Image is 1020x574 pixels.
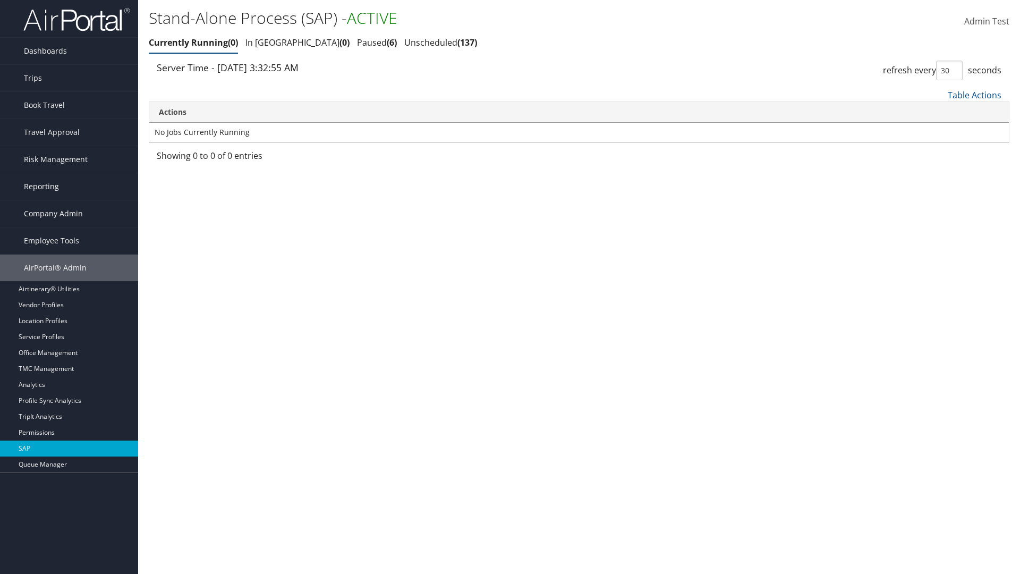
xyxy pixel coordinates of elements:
[24,92,65,119] span: Book Travel
[964,5,1009,38] a: Admin Test
[157,61,571,74] div: Server Time - [DATE] 3:32:55 AM
[245,37,350,48] a: In [GEOGRAPHIC_DATA]0
[228,37,238,48] span: 0
[24,119,80,146] span: Travel Approval
[24,227,79,254] span: Employee Tools
[339,37,350,48] span: 0
[24,255,87,281] span: AirPortal® Admin
[23,7,130,32] img: airportal-logo.png
[968,64,1001,76] span: seconds
[149,123,1009,142] td: No Jobs Currently Running
[948,89,1001,101] a: Table Actions
[404,37,477,48] a: Unscheduled137
[24,38,67,64] span: Dashboards
[149,102,1009,123] th: Actions
[24,173,59,200] span: Reporting
[387,37,397,48] span: 6
[157,149,356,167] div: Showing 0 to 0 of 0 entries
[24,200,83,227] span: Company Admin
[357,37,397,48] a: Paused6
[24,146,88,173] span: Risk Management
[24,65,42,91] span: Trips
[457,37,477,48] span: 137
[149,37,238,48] a: Currently Running0
[964,15,1009,27] span: Admin Test
[149,7,722,29] h1: Stand-Alone Process (SAP) -
[347,7,397,29] span: ACTIVE
[883,64,936,76] span: refresh every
